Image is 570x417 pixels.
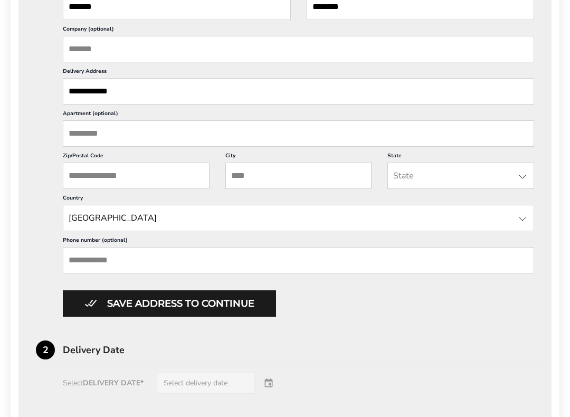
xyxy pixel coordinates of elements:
[63,163,210,189] input: ZIP
[387,163,534,189] input: State
[63,152,210,163] label: Zip/Postal Code
[63,25,534,36] label: Company (optional)
[63,205,534,231] input: State
[63,110,534,120] label: Apartment (optional)
[63,290,276,317] button: Button save address
[225,152,372,163] label: City
[63,68,534,78] label: Delivery Address
[225,163,372,189] input: City
[63,120,534,147] input: Apartment
[63,78,534,105] input: Delivery Address
[63,345,552,355] div: Delivery Date
[63,36,534,62] input: Company
[63,194,534,205] label: Country
[63,236,534,247] label: Phone number (optional)
[36,340,55,359] div: 2
[387,152,534,163] label: State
